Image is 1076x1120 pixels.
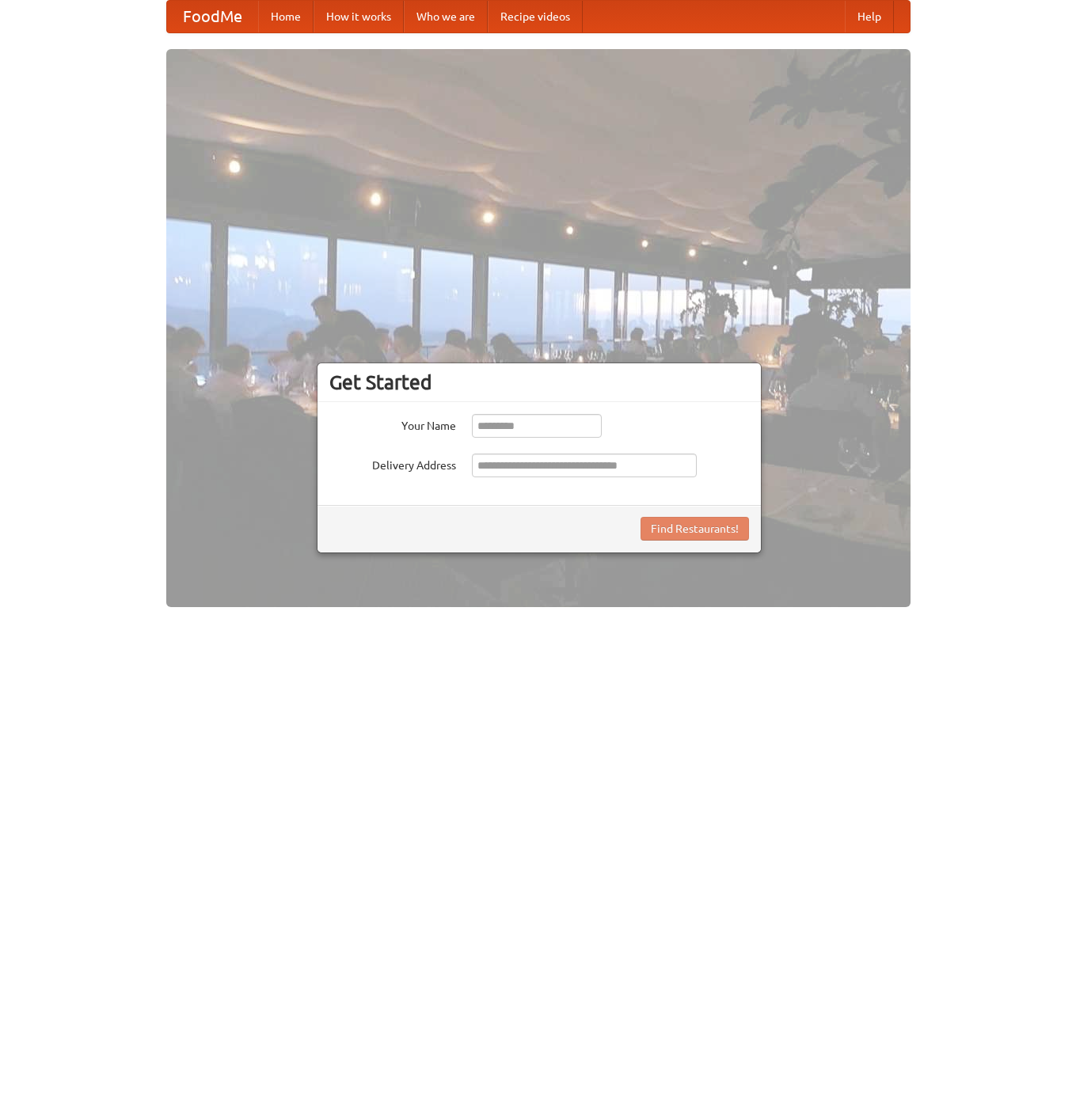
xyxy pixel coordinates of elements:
[329,454,456,473] label: Delivery Address
[329,414,456,434] label: Your Name
[258,1,314,32] a: Home
[641,517,749,541] button: Find Restaurants!
[845,1,894,32] a: Help
[404,1,488,32] a: Who we are
[314,1,404,32] a: How it works
[167,1,258,32] a: FoodMe
[488,1,583,32] a: Recipe videos
[329,370,749,394] h3: Get Started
